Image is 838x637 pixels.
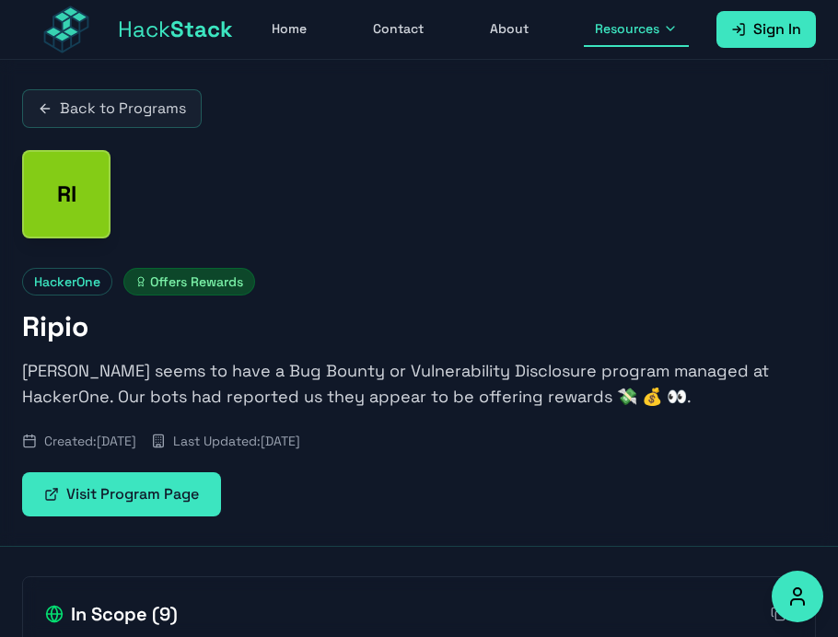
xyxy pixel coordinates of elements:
a: About [479,12,540,47]
span: Offers Rewards [123,268,255,295]
span: Sign In [753,18,801,41]
a: Sign In [716,11,816,48]
button: Resources [584,12,689,47]
h1: Ripio [22,310,816,343]
span: Last Updated: [DATE] [173,432,300,450]
a: Home [261,12,318,47]
a: Visit Program Page [22,472,221,516]
a: Contact [362,12,435,47]
p: [PERSON_NAME] seems to have a Bug Bounty or Vulnerability Disclosure program managed at HackerOne... [22,358,816,410]
h2: In Scope ( 9 ) [45,601,178,627]
span: Hack [118,15,233,44]
span: Created: [DATE] [44,432,136,450]
button: Copy all in-scope items [763,599,793,629]
span: HackerOne [22,268,112,295]
span: Resources [595,19,659,38]
div: Ripio [22,150,111,238]
button: Accessibility Options [772,571,823,622]
span: Stack [170,15,233,43]
a: Back to Programs [22,89,202,128]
